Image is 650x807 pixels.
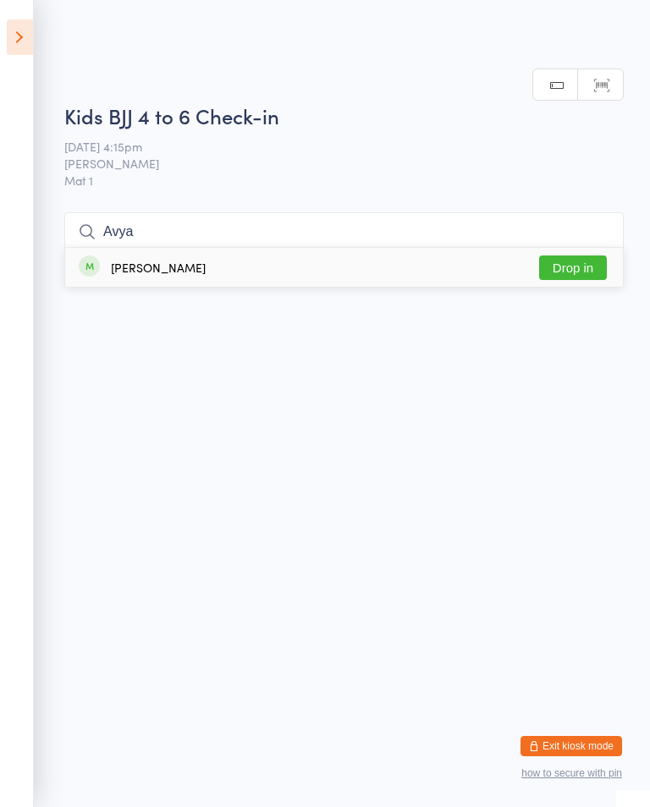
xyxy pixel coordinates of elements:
[539,255,607,280] button: Drop in
[64,155,598,172] span: [PERSON_NAME]
[111,261,206,274] div: [PERSON_NAME]
[64,102,624,129] h2: Kids BJJ 4 to 6 Check-in
[521,736,622,756] button: Exit kiosk mode
[64,138,598,155] span: [DATE] 4:15pm
[64,172,624,189] span: Mat 1
[64,212,624,251] input: Search
[521,767,622,779] button: how to secure with pin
